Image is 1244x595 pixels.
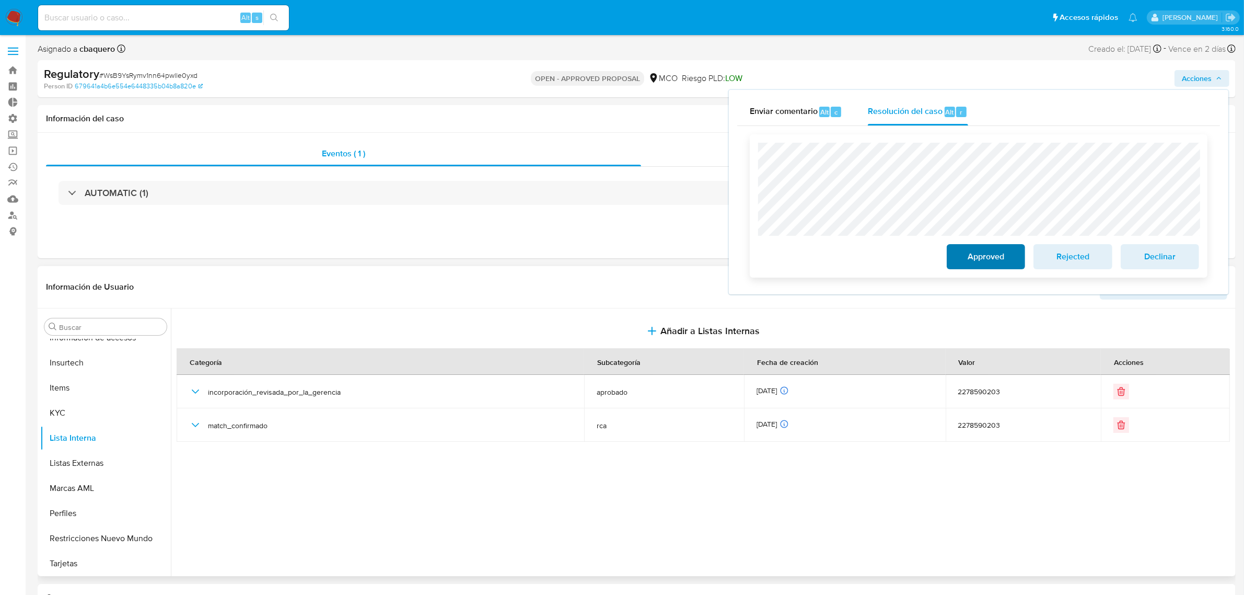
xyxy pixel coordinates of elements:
span: Eventos ( 1 ) [322,147,365,159]
span: Alt [241,13,250,22]
button: KYC [40,401,171,426]
h1: Información de Usuario [46,282,134,292]
span: Alt [946,107,954,117]
button: Approved [947,244,1025,269]
b: cbaquero [77,43,115,55]
h3: AUTOMATIC (1) [85,187,148,199]
span: s [255,13,259,22]
a: Notificaciones [1129,13,1137,22]
button: Rejected [1033,244,1112,269]
p: OPEN - APPROVED PROPOSAL [531,71,644,86]
span: Riesgo PLD: [682,73,742,84]
input: Buscar usuario o caso... [38,11,289,25]
a: Salir [1225,12,1236,23]
div: MCO [648,73,678,84]
button: Acciones [1175,70,1229,87]
button: Restricciones Nuevo Mundo [40,526,171,551]
button: Marcas AML [40,476,171,501]
span: Vence en 2 días [1168,43,1226,55]
p: camila.baquero@mercadolibre.com.co [1162,13,1222,22]
button: Lista Interna [40,426,171,451]
button: Tarjetas [40,551,171,576]
button: Perfiles [40,501,171,526]
span: r [960,107,962,117]
b: Regulatory [44,65,99,82]
span: - [1164,42,1166,56]
button: Insurtech [40,350,171,375]
span: c [834,107,838,117]
h1: Información del caso [46,113,1227,124]
div: Creado el: [DATE] [1088,42,1161,56]
button: Listas Externas [40,451,171,476]
span: LOW [725,72,742,84]
button: Buscar [49,323,57,331]
span: Acciones [1182,70,1212,87]
button: search-icon [263,10,285,25]
a: 679641a4b6e554e6448335b04b8a820e [75,82,203,91]
span: Approved [960,245,1012,268]
span: Rejected [1047,245,1098,268]
span: Resolución del caso [868,106,943,118]
span: # WsB9YsRymv1nn64pwlle0yxd [99,70,197,81]
span: Alt [820,107,829,117]
span: Accesos rápidos [1060,12,1118,23]
input: Buscar [59,323,162,332]
span: Declinar [1134,245,1185,268]
span: Enviar comentario [750,106,818,118]
b: Person ID [44,82,73,91]
span: Asignado a [38,43,115,55]
div: AUTOMATIC (1) [59,181,1215,205]
button: Declinar [1121,244,1199,269]
button: Items [40,375,171,401]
